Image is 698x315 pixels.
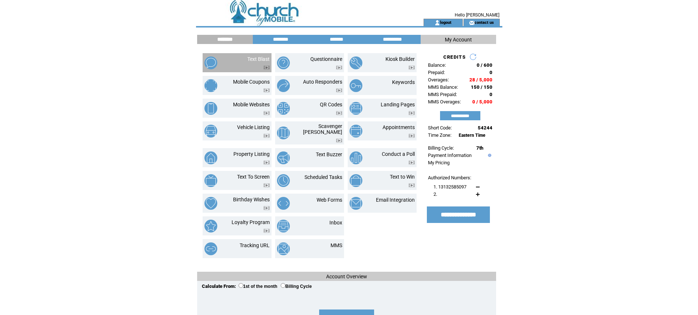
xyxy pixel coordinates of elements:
a: Payment Information [428,153,472,158]
a: Kiosk Builder [385,56,415,62]
img: video.png [409,161,415,165]
a: QR Codes [320,102,342,107]
img: keywords.png [350,79,362,92]
img: video.png [263,183,270,187]
img: video.png [409,111,415,115]
img: text-buzzer.png [277,151,290,164]
img: contact_us_icon.gif [469,20,474,26]
img: video.png [336,66,342,70]
span: 0 [490,70,492,75]
a: logout [440,20,451,25]
span: Eastern Time [459,133,485,138]
span: Calculate From: [202,283,236,289]
input: Billing Cycle [281,283,285,288]
label: 1st of the month [239,284,277,289]
span: 0 / 600 [477,62,492,68]
span: Authorized Numbers: [428,175,471,180]
a: Text Blast [247,56,270,62]
a: Scavenger [PERSON_NAME] [303,123,342,135]
a: Property Listing [233,151,270,157]
input: 1st of the month [239,283,243,288]
span: 0 / 5,000 [472,99,492,105]
img: video.png [336,88,342,92]
a: Questionnaire [310,56,342,62]
img: video.png [263,206,270,210]
img: conduct-a-poll.png [350,151,362,164]
img: video.png [263,229,270,233]
img: video.png [263,134,270,138]
span: 150 / 150 [471,84,492,90]
span: 1. 13132585097 [433,184,466,190]
img: video.png [336,111,342,115]
img: text-to-win.png [350,174,362,187]
span: Prepaid: [428,70,445,75]
a: Text Buzzer [316,151,342,157]
img: inbox.png [277,220,290,232]
span: My Account [445,37,472,43]
img: video.png [263,111,270,115]
img: kiosk-builder.png [350,56,362,69]
span: MMS Prepaid: [428,92,457,97]
img: vehicle-listing.png [204,125,217,138]
span: CREDITS [443,54,466,60]
span: 7th [476,145,483,151]
span: MMS Balance: [428,84,458,90]
img: web-forms.png [277,197,290,210]
img: video.png [263,88,270,92]
a: Mobile Coupons [233,79,270,85]
img: mobile-websites.png [204,102,217,115]
a: Auto Responders [303,79,342,85]
img: mobile-coupons.png [204,79,217,92]
img: questionnaire.png [277,56,290,69]
img: video.png [263,161,270,165]
span: Overages: [428,77,449,83]
span: Short Code: [428,125,452,131]
img: video.png [409,66,415,70]
span: Account Overview [326,274,367,279]
img: mms.png [277,242,290,255]
img: video.png [409,134,415,138]
a: Mobile Websites [233,102,270,107]
a: Inbox [329,220,342,226]
img: birthday-wishes.png [204,197,217,210]
a: Tracking URL [240,242,270,248]
img: text-to-screen.png [204,174,217,187]
img: email-integration.png [350,197,362,210]
img: video.png [263,66,270,70]
span: Hello [PERSON_NAME] [455,12,499,18]
a: Appointments [383,124,415,130]
a: Birthday Wishes [233,197,270,202]
img: video.png [409,183,415,187]
span: 2. [433,191,437,197]
img: appointments.png [350,125,362,138]
img: loyalty-program.png [204,220,217,232]
img: scheduled-tasks.png [277,174,290,187]
img: video.png [336,139,342,143]
a: Web Forms [317,197,342,203]
a: contact us [474,20,494,25]
span: 0 [490,92,492,97]
span: Billing Cycle: [428,145,454,151]
span: MMS Overages: [428,99,461,105]
a: Vehicle Listing [237,124,270,130]
span: Time Zone: [428,132,451,138]
a: Landing Pages [381,102,415,107]
a: Conduct a Poll [382,151,415,157]
a: MMS [330,242,342,248]
a: Text to Win [390,174,415,180]
img: auto-responders.png [277,79,290,92]
span: 28 / 5,000 [469,77,492,83]
img: qr-codes.png [277,102,290,115]
img: property-listing.png [204,151,217,164]
img: help.gif [486,154,491,157]
img: scavenger-hunt.png [277,127,290,139]
label: Billing Cycle [281,284,312,289]
span: 54244 [478,125,492,131]
a: My Pricing [428,160,450,165]
a: Loyalty Program [232,219,270,225]
a: Scheduled Tasks [304,174,342,180]
a: Keywords [392,79,415,85]
span: Balance: [428,62,446,68]
img: text-blast.png [204,56,217,69]
img: landing-pages.png [350,102,362,115]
